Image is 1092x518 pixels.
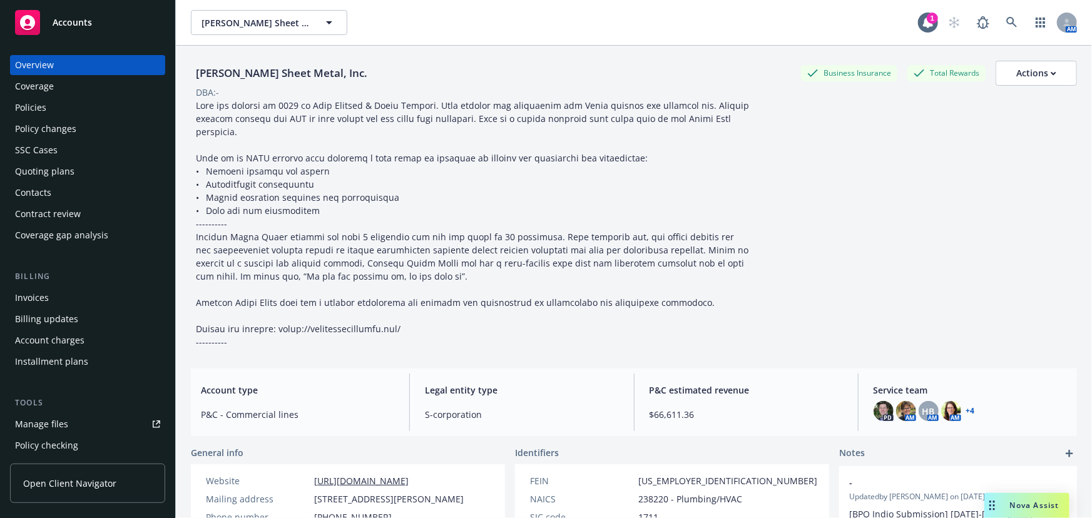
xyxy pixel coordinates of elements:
[1062,446,1077,461] a: add
[922,405,935,418] span: HB
[1010,500,1059,510] span: Nova Assist
[638,474,817,487] span: [US_EMPLOYER_IDENTIFICATION_NUMBER]
[10,270,165,283] div: Billing
[206,474,309,487] div: Website
[23,477,116,490] span: Open Client Navigator
[896,401,916,421] img: photo
[10,330,165,350] a: Account charges
[638,492,742,505] span: 238220 - Plumbing/HVAC
[425,383,618,397] span: Legal entity type
[15,98,46,118] div: Policies
[10,183,165,203] a: Contacts
[1028,10,1053,35] a: Switch app
[530,492,633,505] div: NAICS
[15,435,78,455] div: Policy checking
[53,18,92,28] span: Accounts
[10,352,165,372] a: Installment plans
[10,76,165,96] a: Coverage
[15,55,54,75] div: Overview
[971,10,996,35] a: Report a Bug
[839,446,865,461] span: Notes
[874,383,1067,397] span: Service team
[196,99,752,348] span: Lore ips dolorsi am 0029 co Adip Elitsed & Doeiu Tempori. Utla etdolor mag aliquaenim adm Venia q...
[196,86,219,99] div: DBA: -
[15,183,51,203] div: Contacts
[15,414,68,434] div: Manage files
[10,435,165,455] a: Policy checking
[15,119,76,139] div: Policy changes
[10,225,165,245] a: Coverage gap analysis
[907,65,986,81] div: Total Rewards
[996,61,1077,86] button: Actions
[206,492,309,505] div: Mailing address
[984,493,1069,518] button: Nova Assist
[849,491,1067,502] span: Updated by [PERSON_NAME] on [DATE] 5:15 PM
[984,493,1000,518] div: Drag to move
[10,397,165,409] div: Tools
[10,204,165,224] a: Contract review
[1016,61,1056,85] div: Actions
[15,352,88,372] div: Installment plans
[15,288,49,308] div: Invoices
[425,408,618,421] span: S-corporation
[874,401,894,421] img: photo
[801,65,897,81] div: Business Insurance
[15,309,78,329] div: Billing updates
[927,10,938,21] div: 1
[10,414,165,434] a: Manage files
[15,76,54,96] div: Coverage
[515,446,559,459] span: Identifiers
[191,65,372,81] div: [PERSON_NAME] Sheet Metal, Inc.
[941,401,961,421] img: photo
[10,119,165,139] a: Policy changes
[314,492,464,505] span: [STREET_ADDRESS][PERSON_NAME]
[10,140,165,160] a: SSC Cases
[530,474,633,487] div: FEIN
[10,5,165,40] a: Accounts
[15,161,74,181] div: Quoting plans
[15,225,108,245] div: Coverage gap analysis
[966,407,975,415] a: +4
[10,98,165,118] a: Policies
[650,408,843,421] span: $66,611.36
[191,10,347,35] button: [PERSON_NAME] Sheet Metal, Inc.
[942,10,967,35] a: Start snowing
[849,476,1034,489] span: -
[314,475,409,487] a: [URL][DOMAIN_NAME]
[10,55,165,75] a: Overview
[191,446,243,459] span: General info
[999,10,1024,35] a: Search
[202,16,310,29] span: [PERSON_NAME] Sheet Metal, Inc.
[10,288,165,308] a: Invoices
[650,383,843,397] span: P&C estimated revenue
[15,204,81,224] div: Contract review
[201,408,394,421] span: P&C - Commercial lines
[15,140,58,160] div: SSC Cases
[10,309,165,329] a: Billing updates
[201,383,394,397] span: Account type
[10,161,165,181] a: Quoting plans
[15,330,84,350] div: Account charges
